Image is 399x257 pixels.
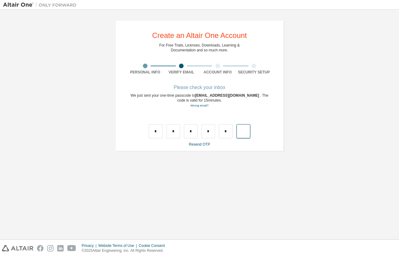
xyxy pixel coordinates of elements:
img: Altair One [3,2,80,8]
div: Verify Email [163,70,200,75]
div: We just sent your one-time passcode to . The code is valid for 15 minutes. [127,93,272,108]
a: Go back to the registration form [190,104,208,107]
div: Personal Info [127,70,163,75]
img: instagram.svg [47,245,54,251]
img: altair_logo.svg [2,245,33,251]
div: Cookie Consent [139,243,168,248]
div: Please check your inbox [127,86,272,89]
p: © 2025 Altair Engineering, Inc. All Rights Reserved. [82,248,169,253]
div: For Free Trials, Licenses, Downloads, Learning & Documentation and so much more. [159,43,240,53]
div: Create an Altair One Account [152,32,247,39]
div: Website Terms of Use [98,243,139,248]
img: linkedin.svg [57,245,64,251]
img: youtube.svg [67,245,76,251]
div: Account Info [199,70,236,75]
img: facebook.svg [37,245,43,251]
div: Security Setup [236,70,272,75]
span: [EMAIL_ADDRESS][DOMAIN_NAME] [195,93,260,98]
a: Resend OTP [189,142,210,147]
div: Privacy [82,243,98,248]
